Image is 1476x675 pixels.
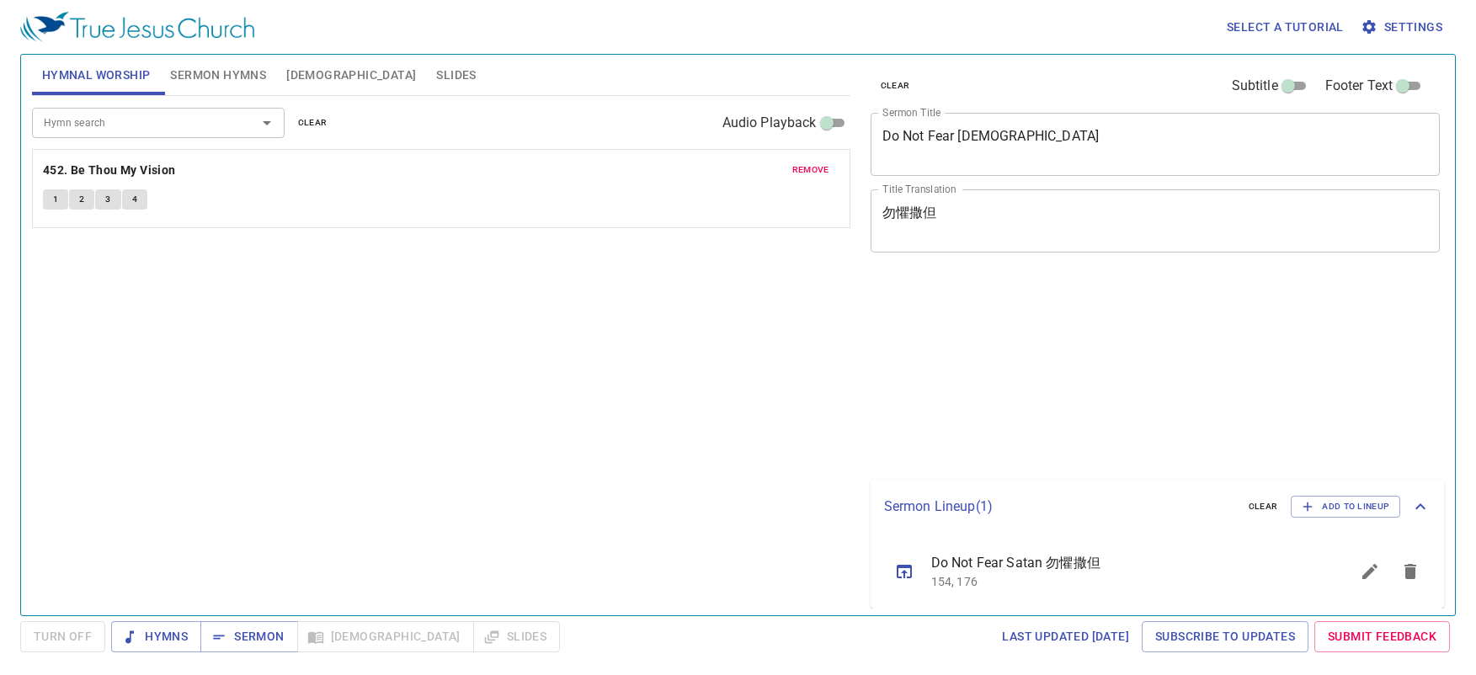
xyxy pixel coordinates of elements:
[884,497,1235,517] p: Sermon Lineup ( 1 )
[1325,76,1393,96] span: Footer Text
[995,621,1136,652] a: Last updated [DATE]
[1142,621,1308,652] a: Subscribe to Updates
[125,626,188,647] span: Hymns
[1291,496,1400,518] button: Add to Lineup
[200,621,297,652] button: Sermon
[43,189,68,210] button: 1
[1249,499,1278,514] span: clear
[1220,12,1351,43] button: Select a tutorial
[122,189,147,210] button: 4
[20,12,254,42] img: True Jesus Church
[132,192,137,207] span: 4
[43,160,179,181] button: 452. Be Thou My Vision
[882,128,1429,160] textarea: Do Not Fear [DEMOGRAPHIC_DATA]
[1239,497,1288,517] button: clear
[871,534,1445,609] ul: sermon lineup list
[111,621,201,652] button: Hymns
[1314,621,1450,652] a: Submit Feedback
[864,270,1329,473] iframe: from-child
[1232,76,1278,96] span: Subtitle
[214,626,284,647] span: Sermon
[871,76,920,96] button: clear
[931,573,1310,590] p: 154, 176
[43,160,176,181] b: 452. Be Thou My Vision
[255,111,279,135] button: Open
[288,113,338,133] button: clear
[286,65,416,86] span: [DEMOGRAPHIC_DATA]
[436,65,476,86] span: Slides
[792,162,829,178] span: remove
[881,78,910,93] span: clear
[931,553,1310,573] span: Do Not Fear Satan 勿懼撒但
[105,192,110,207] span: 3
[53,192,58,207] span: 1
[1227,17,1344,38] span: Select a tutorial
[1002,626,1129,647] span: Last updated [DATE]
[722,113,817,133] span: Audio Playback
[1155,626,1295,647] span: Subscribe to Updates
[298,115,328,130] span: clear
[882,205,1429,237] textarea: 勿懼撒但
[1364,17,1442,38] span: Settings
[95,189,120,210] button: 3
[1357,12,1449,43] button: Settings
[79,192,84,207] span: 2
[871,479,1445,534] div: Sermon Lineup(1)clearAdd to Lineup
[69,189,94,210] button: 2
[170,65,266,86] span: Sermon Hymns
[42,65,151,86] span: Hymnal Worship
[782,160,839,180] button: remove
[1302,499,1389,514] span: Add to Lineup
[1328,626,1436,647] span: Submit Feedback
